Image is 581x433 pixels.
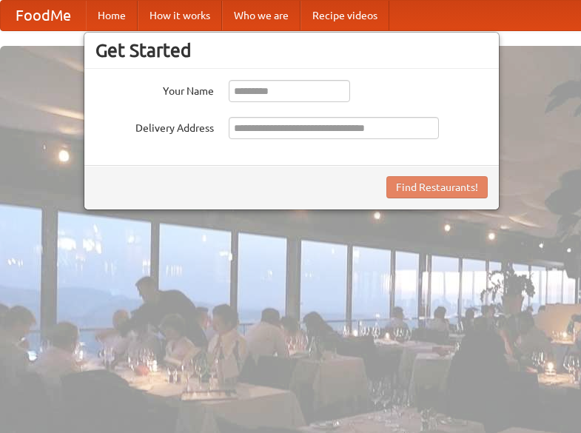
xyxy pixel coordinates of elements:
[138,1,222,30] a: How it works
[386,176,488,198] button: Find Restaurants!
[95,117,214,135] label: Delivery Address
[95,39,488,61] h3: Get Started
[1,1,86,30] a: FoodMe
[222,1,300,30] a: Who we are
[86,1,138,30] a: Home
[95,80,214,98] label: Your Name
[300,1,389,30] a: Recipe videos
